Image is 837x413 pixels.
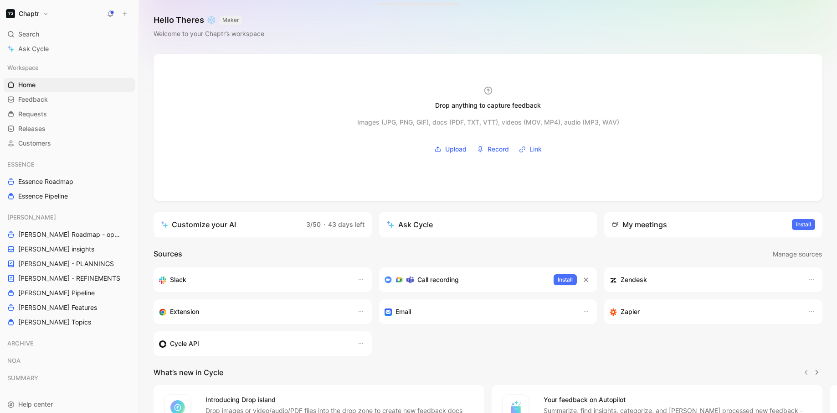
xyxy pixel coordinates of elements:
h3: Email [395,306,411,317]
span: Workspace [7,63,39,72]
h1: Hello Theres ❄️ [154,15,264,26]
button: Manage sources [772,248,822,260]
span: [PERSON_NAME] - PLANNINGS [18,259,114,268]
span: Manage sources [773,249,822,260]
button: Upload [431,142,470,156]
a: Feedback [4,93,135,106]
div: My meetings [611,219,667,230]
div: [PERSON_NAME] [4,210,135,224]
button: ChaptrChaptr [4,7,51,20]
span: Customers [18,139,51,148]
button: Record [473,142,512,156]
span: Upload [445,144,467,155]
span: · [324,220,325,228]
span: Requests [18,110,47,119]
span: Help center [18,400,53,408]
div: ARCHIVE [4,336,135,353]
h3: Slack [170,274,186,285]
a: [PERSON_NAME] - PLANNINGS [4,257,135,271]
span: [PERSON_NAME] - REFINEMENTS [18,274,120,283]
div: Capture feedback from thousands of sources with Zapier (survey results, recordings, sheets, etc). [610,306,799,317]
h3: Cycle API [170,338,199,349]
span: [PERSON_NAME] Roadmap - open items [18,230,123,239]
span: [PERSON_NAME] Pipeline [18,288,95,298]
span: 43 days left [328,220,365,228]
button: Install [554,274,577,285]
a: Home [4,78,135,92]
div: Ask Cycle [386,219,433,230]
div: Workspace [4,61,135,74]
a: Essence Pipeline [4,189,135,203]
div: Welcome to your Chaptr’s workspace [154,28,264,39]
a: Customers [4,136,135,150]
div: Sync customers and create docs [610,274,799,285]
a: Essence Roadmap [4,175,135,188]
div: SUMMARY [4,371,135,387]
button: Install [792,219,815,230]
a: [PERSON_NAME] insights [4,242,135,256]
h3: Extension [170,306,199,317]
img: Chaptr [6,9,15,18]
button: Ask Cycle [379,212,597,237]
button: Link [516,142,545,156]
span: NOA [7,356,21,365]
div: Images (JPG, PNG, GIF), docs (PDF, TXT, VTT), videos (MOV, MP4), audio (MP3, WAV) [357,117,619,128]
a: [PERSON_NAME] Pipeline [4,286,135,300]
div: ESSENCEEssence RoadmapEssence Pipeline [4,157,135,203]
a: Ask Cycle [4,42,135,56]
span: Ask Cycle [18,43,49,54]
span: [PERSON_NAME] [7,213,56,222]
a: Requests [4,107,135,121]
a: [PERSON_NAME] Features [4,301,135,314]
span: ARCHIVE [7,339,34,348]
span: Essence Roadmap [18,177,73,186]
span: [PERSON_NAME] insights [18,245,94,254]
div: SUMMARY [4,371,135,385]
h3: Call recording [417,274,459,285]
span: Record [488,144,509,155]
span: Search [18,29,39,40]
div: Sync customers & send feedback from custom sources. Get inspired by our favorite use case [159,338,348,349]
div: Sync your customers, send feedback and get updates in Slack [159,274,348,285]
div: NOA [4,354,135,367]
div: Search [4,27,135,41]
div: Drop anything to capture feedback [435,100,541,111]
div: Customize your AI [161,219,236,230]
h1: Chaptr [19,10,39,18]
span: SUMMARY [7,373,38,382]
button: MAKER [220,16,242,25]
span: ESSENCE [7,160,35,169]
h4: Your feedback on Autopilot [544,394,811,405]
a: [PERSON_NAME] Topics [4,315,135,329]
h4: Introducing Drop island [205,394,473,405]
span: Releases [18,124,46,133]
span: Home [18,80,36,89]
div: Help center [4,397,135,411]
span: Install [796,220,811,229]
a: Releases [4,122,135,136]
h2: What’s new in Cycle [154,367,223,378]
a: Customize your AI3/50·43 days left [154,212,372,237]
span: Essence Pipeline [18,192,68,201]
div: Capture feedback from anywhere on the web [159,306,348,317]
span: [PERSON_NAME] Topics [18,318,91,327]
span: Link [529,144,542,155]
a: [PERSON_NAME] Roadmap - open items [4,228,135,241]
div: Record & transcribe meetings from Zoom, Meet & Teams. [385,274,547,285]
div: NOA [4,354,135,370]
span: 3/50 [306,220,321,228]
h2: Sources [154,248,182,260]
span: Feedback [18,95,48,104]
a: [PERSON_NAME] - REFINEMENTS [4,272,135,285]
span: [PERSON_NAME] Features [18,303,97,312]
h3: Zendesk [621,274,647,285]
span: Install [558,275,573,284]
div: Forward emails to your feedback inbox [385,306,574,317]
div: ESSENCE [4,157,135,171]
div: [PERSON_NAME][PERSON_NAME] Roadmap - open items[PERSON_NAME] insights[PERSON_NAME] - PLANNINGS[PE... [4,210,135,329]
h3: Zapier [621,306,640,317]
div: ARCHIVE [4,336,135,350]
